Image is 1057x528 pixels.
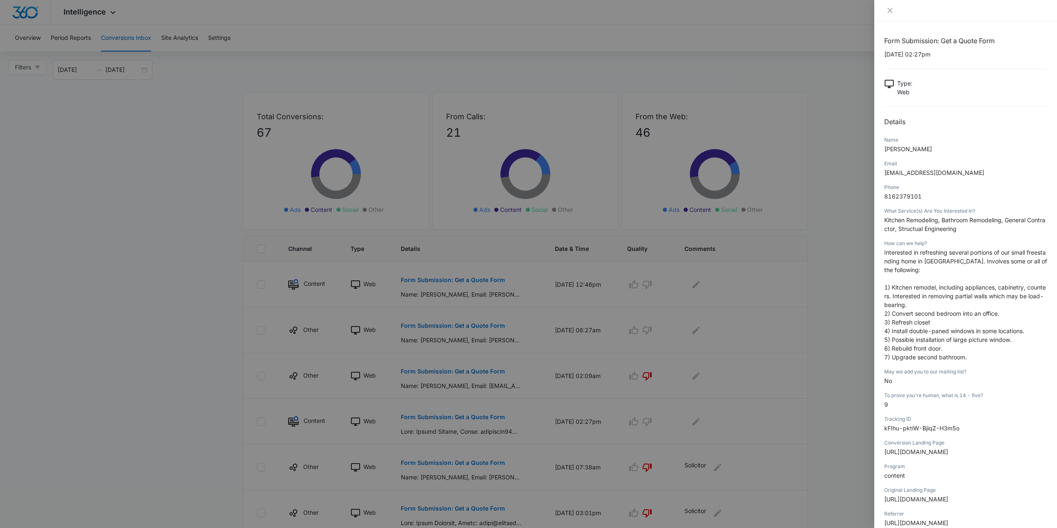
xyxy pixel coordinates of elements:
span: close [887,7,893,14]
div: Phone [884,184,1047,191]
span: 4) Install double-paned windows in some locations. [884,327,1024,334]
span: 9 [884,401,888,408]
p: [DATE] 02:27pm [884,50,1047,59]
span: [URL][DOMAIN_NAME] [884,448,948,455]
span: [URL][DOMAIN_NAME] [884,496,948,503]
span: 6) Rebuild front door. [884,345,942,352]
div: Referrer [884,510,1047,518]
span: 7) Upgrade second bathroom. [884,354,967,361]
div: Tracking ID [884,415,1047,423]
span: [EMAIL_ADDRESS][DOMAIN_NAME] [884,169,984,176]
span: 5) Possible installation of large picture window. [884,336,1012,343]
span: Kitchen Remodeling, Bathroom Remodeling, General Contractor, Structual Engineering [884,216,1045,232]
h1: Form Submission: Get a Quote Form [884,36,1047,46]
div: To prove you're human, what is 14 - five? [884,392,1047,399]
div: Email [884,160,1047,167]
span: 1) Kitchen remodel, including appliances, cabinetry, counters. Interested in removing partial wal... [884,284,1046,308]
span: 3) Refresh closet [884,319,930,326]
div: Program [884,463,1047,470]
span: 8162379101 [884,193,922,200]
button: Close [884,7,896,14]
div: Name [884,136,1047,144]
p: Type : [897,79,912,88]
div: How can we help? [884,240,1047,247]
h2: Details [884,117,1047,127]
div: What Service(s) Are You Interested In? [884,207,1047,215]
span: content [884,472,905,479]
span: Interested in refreshing several portions of our small freestanding home in [GEOGRAPHIC_DATA]. In... [884,249,1047,273]
div: Conversion Landing Page [884,439,1047,447]
span: [PERSON_NAME] [884,145,932,152]
div: May we add you to our mailing list? [884,368,1047,376]
p: Web [897,88,912,96]
span: [URL][DOMAIN_NAME] [884,519,948,526]
span: kFIhu-pktiW-BjiqZ-H3m5o [884,425,959,432]
span: No [884,377,892,384]
span: 2) Convert second bedroom into an office. [884,310,999,317]
div: Original Landing Page [884,486,1047,494]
